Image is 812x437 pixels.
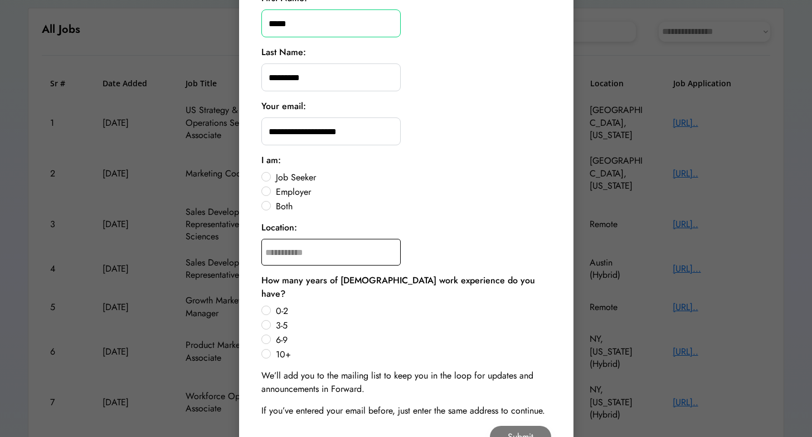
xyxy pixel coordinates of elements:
[261,46,306,59] div: Last Name:
[273,173,551,182] label: Job Seeker
[261,221,297,234] div: Location:
[273,188,551,197] label: Employer
[273,202,551,211] label: Both
[273,321,551,330] label: 3-5
[273,307,551,316] label: 0-2
[273,336,551,345] label: 6-9
[261,274,551,301] div: How many years of [DEMOGRAPHIC_DATA] work experience do you have?
[261,100,306,113] div: Your email:
[273,350,551,359] label: 10+
[261,154,281,167] div: I am:
[261,369,551,396] div: We’ll add you to the mailing list to keep you in the loop for updates and announcements in Forward.
[261,404,545,418] div: If you’ve entered your email before, just enter the same address to continue.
